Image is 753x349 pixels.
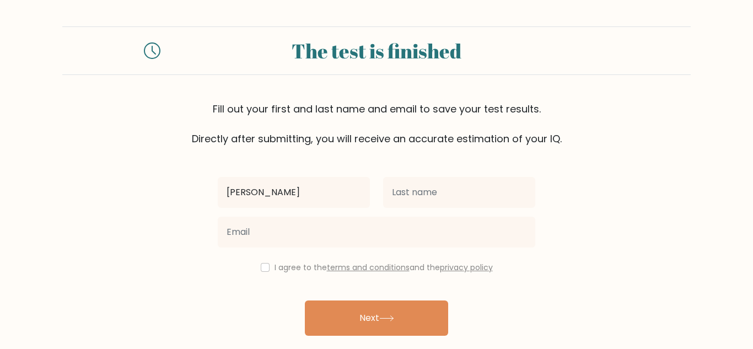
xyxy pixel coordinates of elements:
[174,36,579,66] div: The test is finished
[218,177,370,208] input: First name
[440,262,493,273] a: privacy policy
[218,217,535,248] input: Email
[305,300,448,336] button: Next
[383,177,535,208] input: Last name
[275,262,493,273] label: I agree to the and the
[62,101,691,146] div: Fill out your first and last name and email to save your test results. Directly after submitting,...
[327,262,410,273] a: terms and conditions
